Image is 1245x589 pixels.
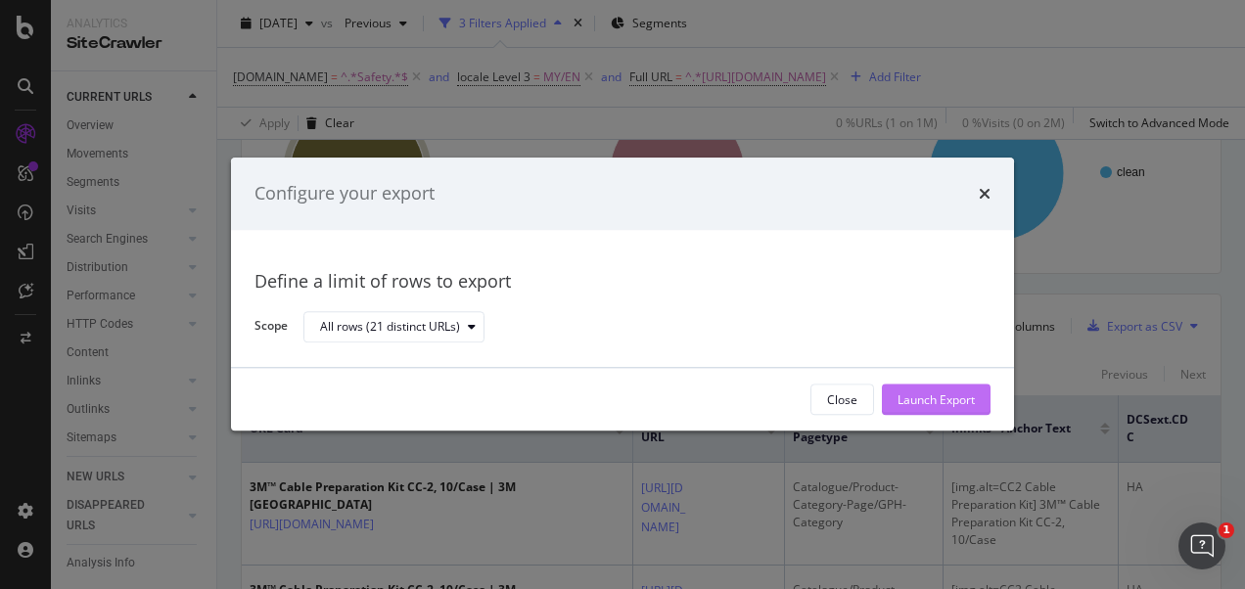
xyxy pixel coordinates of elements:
button: Close [810,385,874,416]
iframe: Intercom live chat [1178,522,1225,569]
div: Configure your export [254,181,435,206]
span: 1 [1219,522,1234,538]
button: All rows (21 distinct URLs) [303,311,484,342]
label: Scope [254,318,288,340]
div: modal [231,158,1014,430]
div: Launch Export [898,391,975,408]
div: Define a limit of rows to export [254,269,991,294]
div: All rows (21 distinct URLs) [320,321,460,333]
div: Close [827,391,857,408]
div: times [979,181,991,206]
button: Launch Export [882,385,991,416]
